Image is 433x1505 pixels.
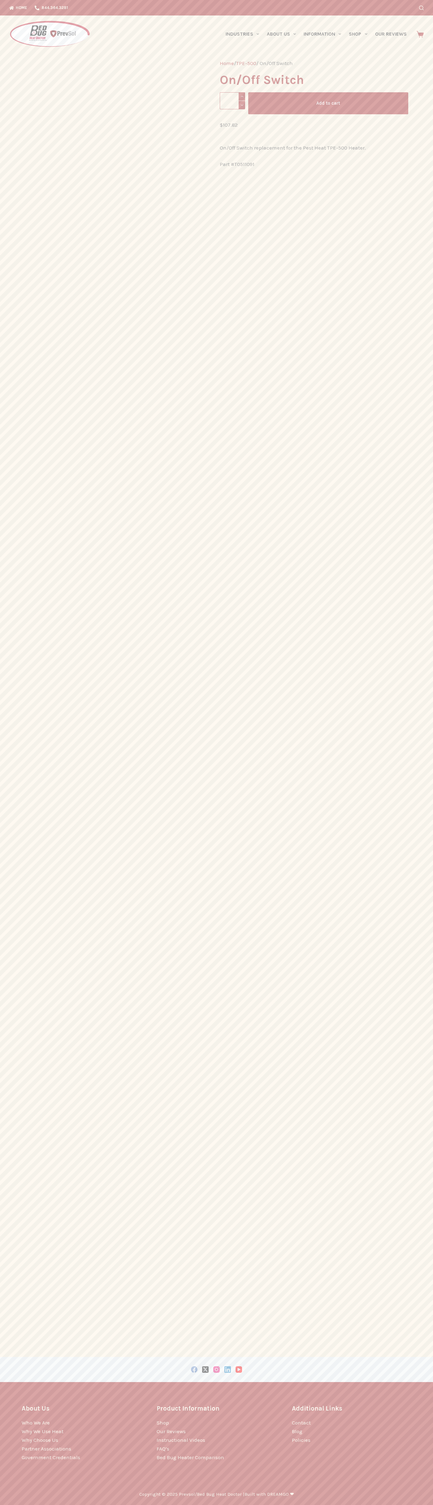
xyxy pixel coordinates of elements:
[157,1454,224,1460] a: Bed Bug Heater Comparison
[220,92,245,109] input: Product quantity
[220,143,409,152] p: On/Off Switch replacement for the Pest Heat TPE-500 Heater.
[157,1420,169,1426] a: Shop
[220,74,409,86] h1: On/Off Switch
[236,1366,242,1373] a: YouTube
[139,1491,294,1498] p: Copyright © 2025 Prevsol/Bed Bug Heat Doctor |
[222,15,410,53] nav: Primary
[157,1404,276,1413] h3: Product Information
[222,15,263,53] a: Industries
[248,92,408,114] button: Add to cart
[157,1428,186,1434] a: Our Reviews
[220,59,409,68] nav: Breadcrumb
[220,122,223,128] span: $
[213,1366,220,1373] a: Instagram
[22,1404,141,1413] h3: About Us
[371,15,410,53] a: Our Reviews
[202,1366,209,1373] a: X (Twitter)
[157,1437,205,1443] a: Instructional Videos
[22,1446,71,1452] a: Partner Associations
[292,1404,411,1413] h3: Additional Links
[9,20,90,48] img: Prevsol/Bed Bug Heat Doctor
[300,15,345,53] a: Information
[263,15,300,53] a: About Us
[419,6,424,10] button: Search
[220,160,409,168] p: Part #T0511091
[22,1454,80,1460] a: Government Credentials
[224,1366,231,1373] a: LinkedIn
[245,1491,294,1497] a: Built with DREAMGO ❤
[292,1437,310,1443] a: Policies
[220,60,234,66] a: Home
[22,1437,58,1443] a: Why Choose Us
[345,15,371,53] a: Shop
[191,1366,197,1373] a: Facebook
[292,1428,302,1434] a: Blog
[22,1420,50,1426] a: Who We Are
[220,122,238,128] bdi: 107.82
[236,60,256,66] a: TPE-500
[157,1446,169,1452] a: FAQ’s
[292,1420,311,1426] a: Contact
[22,1428,63,1434] a: Why We Use Heat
